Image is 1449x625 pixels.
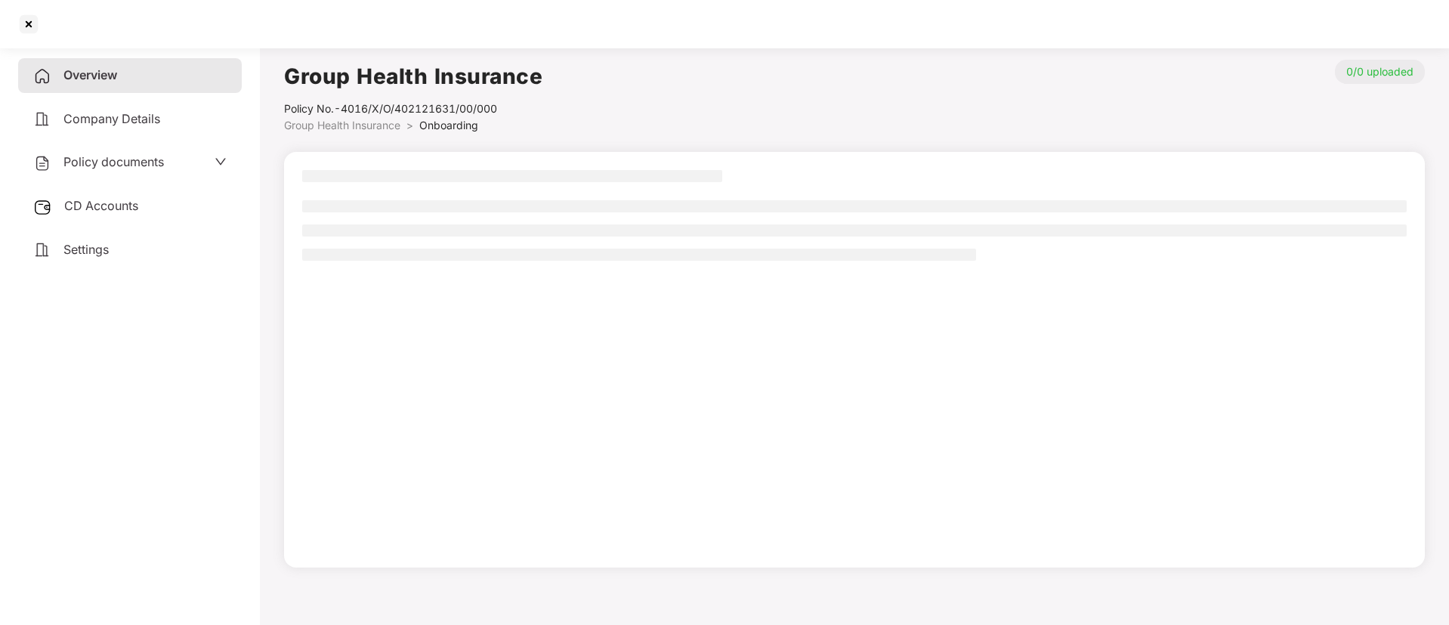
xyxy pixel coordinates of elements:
span: Onboarding [419,119,478,131]
span: > [406,119,413,131]
img: svg+xml;base64,PHN2ZyB3aWR0aD0iMjUiIGhlaWdodD0iMjQiIHZpZXdCb3g9IjAgMCAyNSAyNCIgZmlsbD0ibm9uZSIgeG... [33,198,52,216]
img: svg+xml;base64,PHN2ZyB4bWxucz0iaHR0cDovL3d3dy53My5vcmcvMjAwMC9zdmciIHdpZHRoPSIyNCIgaGVpZ2h0PSIyNC... [33,110,51,128]
span: Group Health Insurance [284,119,400,131]
p: 0/0 uploaded [1335,60,1425,84]
span: Company Details [63,111,160,126]
span: Overview [63,67,117,82]
span: CD Accounts [64,198,138,213]
span: Settings [63,242,109,257]
h1: Group Health Insurance [284,60,542,93]
span: down [215,156,227,168]
img: svg+xml;base64,PHN2ZyB4bWxucz0iaHR0cDovL3d3dy53My5vcmcvMjAwMC9zdmciIHdpZHRoPSIyNCIgaGVpZ2h0PSIyNC... [33,67,51,85]
img: svg+xml;base64,PHN2ZyB4bWxucz0iaHR0cDovL3d3dy53My5vcmcvMjAwMC9zdmciIHdpZHRoPSIyNCIgaGVpZ2h0PSIyNC... [33,241,51,259]
span: Policy documents [63,154,164,169]
div: Policy No.- 4016/X/O/402121631/00/000 [284,101,542,117]
img: svg+xml;base64,PHN2ZyB4bWxucz0iaHR0cDovL3d3dy53My5vcmcvMjAwMC9zdmciIHdpZHRoPSIyNCIgaGVpZ2h0PSIyNC... [33,154,51,172]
